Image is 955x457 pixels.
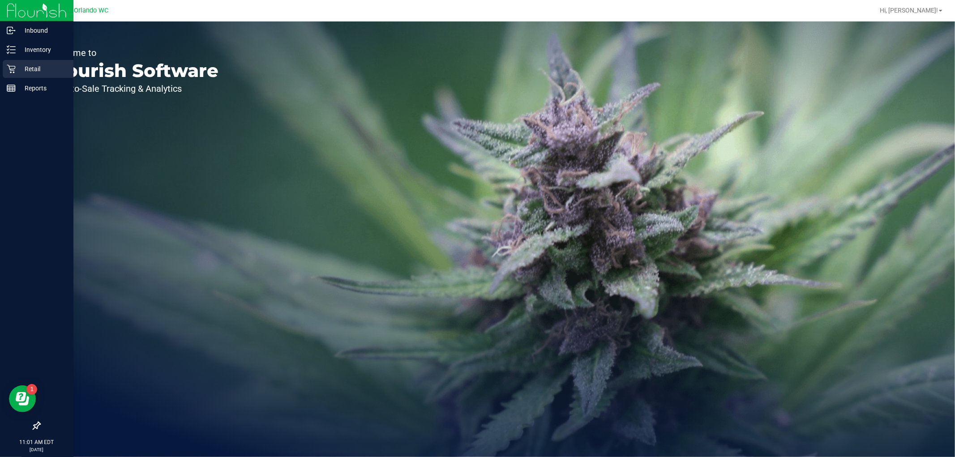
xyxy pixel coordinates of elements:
span: Hi, [PERSON_NAME]! [880,7,938,14]
p: Welcome to [48,48,218,57]
p: Inventory [16,44,69,55]
p: [DATE] [4,446,69,453]
span: Orlando WC [74,7,109,14]
inline-svg: Retail [7,64,16,73]
p: Seed-to-Sale Tracking & Analytics [48,84,218,93]
iframe: Resource center unread badge [26,384,37,395]
p: Retail [16,64,69,74]
inline-svg: Reports [7,84,16,93]
p: Inbound [16,25,69,36]
iframe: Resource center [9,385,36,412]
p: Flourish Software [48,62,218,80]
inline-svg: Inventory [7,45,16,54]
p: 11:01 AM EDT [4,438,69,446]
p: Reports [16,83,69,94]
inline-svg: Inbound [7,26,16,35]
